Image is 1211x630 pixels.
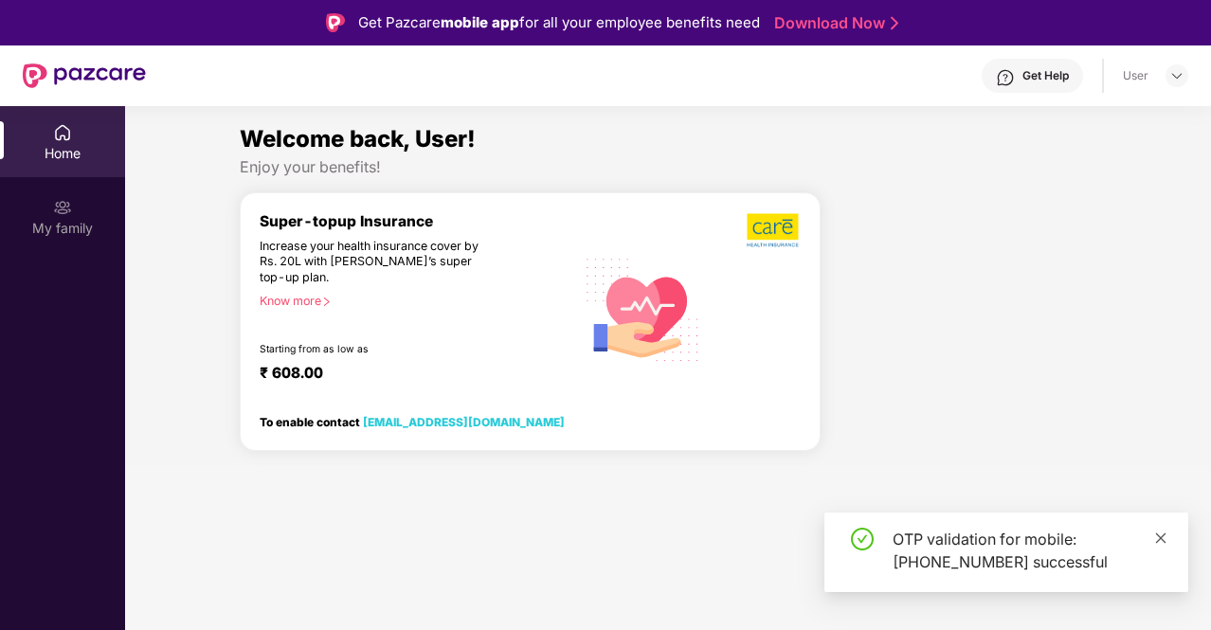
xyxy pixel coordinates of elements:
[260,415,565,428] div: To enable contact
[363,415,565,429] a: [EMAIL_ADDRESS][DOMAIN_NAME]
[441,13,519,31] strong: mobile app
[53,123,72,142] img: svg+xml;base64,PHN2ZyBpZD0iSG9tZSIgeG1sbnM9Imh0dHA6Ly93d3cudzMub3JnLzIwMDAvc3ZnIiB3aWR0aD0iMjAiIG...
[851,528,874,550] span: check-circle
[575,240,711,377] img: svg+xml;base64,PHN2ZyB4bWxucz0iaHR0cDovL3d3dy53My5vcmcvMjAwMC9zdmciIHhtbG5zOnhsaW5rPSJodHRwOi8vd3...
[260,364,556,387] div: ₹ 608.00
[260,294,564,307] div: Know more
[893,528,1166,573] div: OTP validation for mobile: [PHONE_NUMBER] successful
[260,239,494,286] div: Increase your health insurance cover by Rs. 20L with [PERSON_NAME]’s super top-up plan.
[774,13,893,33] a: Download Now
[240,125,476,153] span: Welcome back, User!
[1123,68,1148,83] div: User
[260,343,495,356] div: Starting from as low as
[326,13,345,32] img: Logo
[260,212,575,230] div: Super-topup Insurance
[891,13,898,33] img: Stroke
[53,198,72,217] img: svg+xml;base64,PHN2ZyB3aWR0aD0iMjAiIGhlaWdodD0iMjAiIHZpZXdCb3g9IjAgMCAyMCAyMCIgZmlsbD0ibm9uZSIgeG...
[747,212,801,248] img: b5dec4f62d2307b9de63beb79f102df3.png
[1169,68,1184,83] img: svg+xml;base64,PHN2ZyBpZD0iRHJvcGRvd24tMzJ4MzIiIHhtbG5zPSJodHRwOi8vd3d3LnczLm9yZy8yMDAwL3N2ZyIgd2...
[240,157,1096,177] div: Enjoy your benefits!
[321,297,332,307] span: right
[1022,68,1069,83] div: Get Help
[1154,531,1167,545] span: close
[358,11,760,34] div: Get Pazcare for all your employee benefits need
[23,63,146,88] img: New Pazcare Logo
[996,68,1015,87] img: svg+xml;base64,PHN2ZyBpZD0iSGVscC0zMngzMiIgeG1sbnM9Imh0dHA6Ly93d3cudzMub3JnLzIwMDAvc3ZnIiB3aWR0aD...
